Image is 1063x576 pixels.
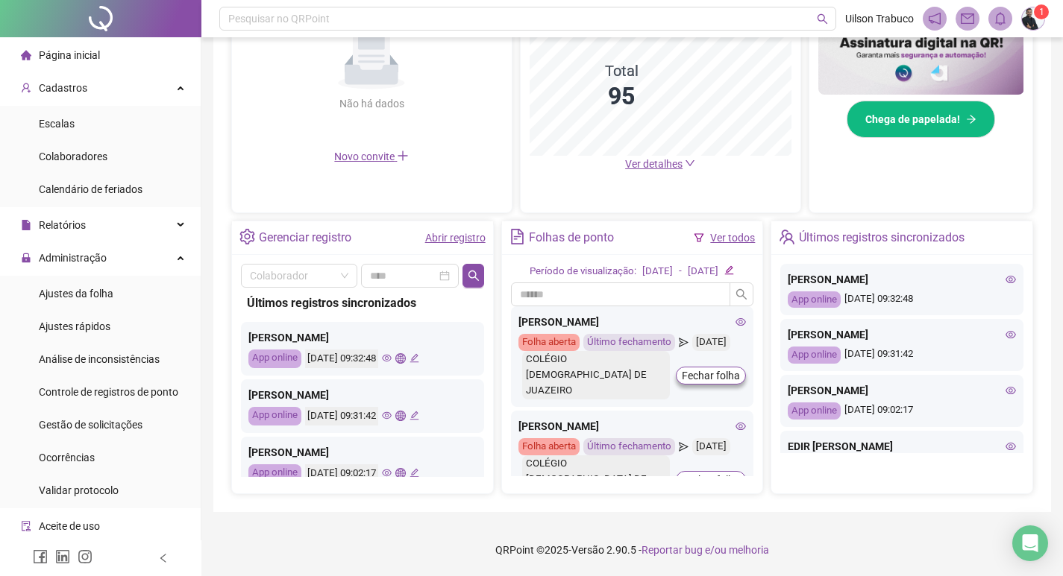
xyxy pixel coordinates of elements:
span: setting [239,229,255,244]
span: eye [382,411,392,420]
span: Página inicial [39,49,100,61]
span: eye [1006,274,1016,285]
span: Aceite de uso [39,520,100,532]
span: left [158,553,169,563]
span: Uilson Trabuco [845,10,914,27]
span: send [679,438,689,455]
div: App online [248,464,301,483]
span: Análise de inconsistências [39,353,160,365]
span: eye [382,468,392,478]
span: file-text [509,229,525,244]
span: Ver detalhes [625,158,683,170]
span: eye [736,421,746,431]
span: arrow-right [966,114,976,124]
div: Gerenciar registro [259,225,351,250]
div: App online [248,349,301,368]
span: lock [21,252,31,262]
span: Calendário de feriados [39,183,142,195]
span: Escalas [39,118,75,130]
span: plus [397,150,409,162]
span: global [395,411,405,420]
img: 38507 [1022,7,1044,30]
span: home [21,49,31,60]
span: global [395,353,405,363]
span: user-add [21,82,31,92]
span: eye [1006,329,1016,340]
span: team [779,229,794,244]
footer: QRPoint © 2025 - 2.90.5 - [201,524,1063,576]
span: Validar protocolo [39,484,119,496]
span: bell [994,12,1007,25]
span: Ajustes da folha [39,288,113,300]
span: notification [928,12,941,25]
div: Últimos registros sincronizados [247,294,478,312]
div: [DATE] [692,334,730,351]
div: App online [788,291,841,308]
a: Ver detalhes down [625,158,695,170]
div: [PERSON_NAME] [248,444,477,461]
span: search [468,270,480,282]
div: [DATE] 09:02:17 [305,464,378,483]
span: eye [382,353,392,363]
div: Último fechamento [583,334,675,351]
span: Administração [39,252,107,264]
div: [PERSON_NAME] [788,382,1016,399]
div: [DATE] 09:32:48 [305,349,378,368]
span: 1 [1039,7,1044,17]
button: Fechar folha [676,367,746,384]
div: Último fechamento [583,438,675,455]
div: EDIR [PERSON_NAME] [788,438,1016,455]
div: Folhas de ponto [529,225,614,250]
div: [DATE] 09:31:42 [305,407,378,425]
span: Relatórios [39,219,86,231]
span: edit [410,468,419,478]
span: Ocorrências [39,452,95,463]
span: send [679,334,689,351]
div: [DATE] [692,438,730,455]
div: [PERSON_NAME] [788,271,1016,288]
span: linkedin [55,549,70,564]
span: search [817,13,828,25]
span: Novo convite [334,151,409,162]
div: Folha aberta [518,334,580,351]
span: edit [410,411,419,420]
img: banner%2F02c71560-61a6-44d4-94b9-c8ab97240462.png [818,26,1024,95]
button: Fechar folha [676,471,746,489]
span: Fechar folha [682,367,740,384]
span: edit [410,353,419,363]
a: Abrir registro [425,232,486,244]
div: [DATE] [688,264,718,279]
div: [PERSON_NAME] [248,387,477,403]
span: Chega de papelada! [865,111,960,127]
div: Últimos registros sincronizados [799,225,965,250]
div: [PERSON_NAME] [518,418,747,434]
div: [PERSON_NAME] [788,326,1016,343]
div: App online [788,402,841,420]
span: instagram [78,549,92,564]
div: Folha aberta [518,438,580,455]
span: Ajustes rápidos [39,320,110,332]
sup: Atualize o seu contato no menu Meus Dados [1034,4,1049,19]
span: down [685,158,695,168]
span: global [395,468,405,478]
span: Controle de registros de ponto [39,386,178,398]
span: edit [724,265,734,275]
div: Período de visualização: [530,264,636,279]
div: [DATE] [642,264,673,279]
div: Open Intercom Messenger [1012,525,1048,561]
div: [DATE] 09:32:48 [788,291,1016,308]
div: App online [788,346,841,364]
div: Não há dados [303,95,440,112]
div: App online [248,407,301,425]
div: [PERSON_NAME] [248,329,477,346]
span: file [21,219,31,230]
span: facebook [33,549,48,564]
span: search [736,288,747,300]
span: eye [1006,441,1016,452]
span: Fechar folha [682,472,740,488]
span: Versão [571,544,604,556]
div: [PERSON_NAME] [518,314,747,330]
div: - [679,264,682,279]
span: filter [694,232,704,243]
div: COLÉGIO [DEMOGRAPHIC_DATA] DE JUAZEIRO [522,351,671,399]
